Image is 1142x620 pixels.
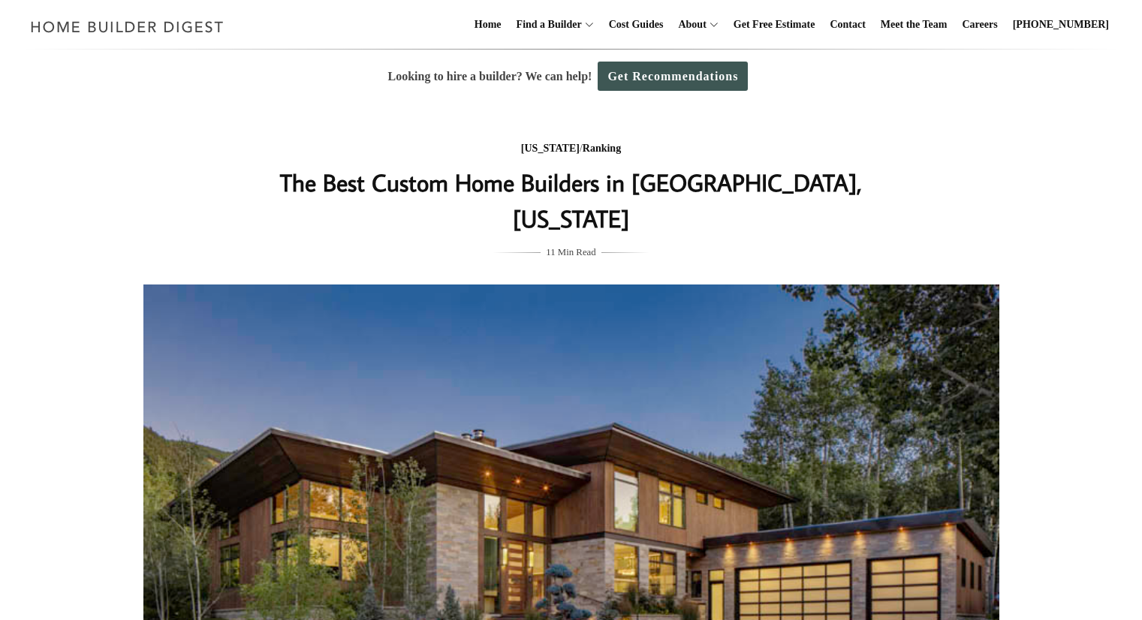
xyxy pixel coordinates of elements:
div: / [272,140,871,158]
a: [US_STATE] [521,143,580,154]
a: Home [469,1,508,49]
a: Get Recommendations [598,62,748,91]
a: Careers [957,1,1004,49]
a: About [672,1,706,49]
img: Home Builder Digest [24,12,231,41]
span: 11 Min Read [546,244,595,260]
a: Contact [824,1,871,49]
h1: The Best Custom Home Builders in [GEOGRAPHIC_DATA], [US_STATE] [272,164,871,236]
a: [PHONE_NUMBER] [1007,1,1115,49]
a: Get Free Estimate [728,1,821,49]
a: Ranking [583,143,621,154]
a: Meet the Team [875,1,954,49]
a: Cost Guides [603,1,670,49]
a: Find a Builder [511,1,582,49]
